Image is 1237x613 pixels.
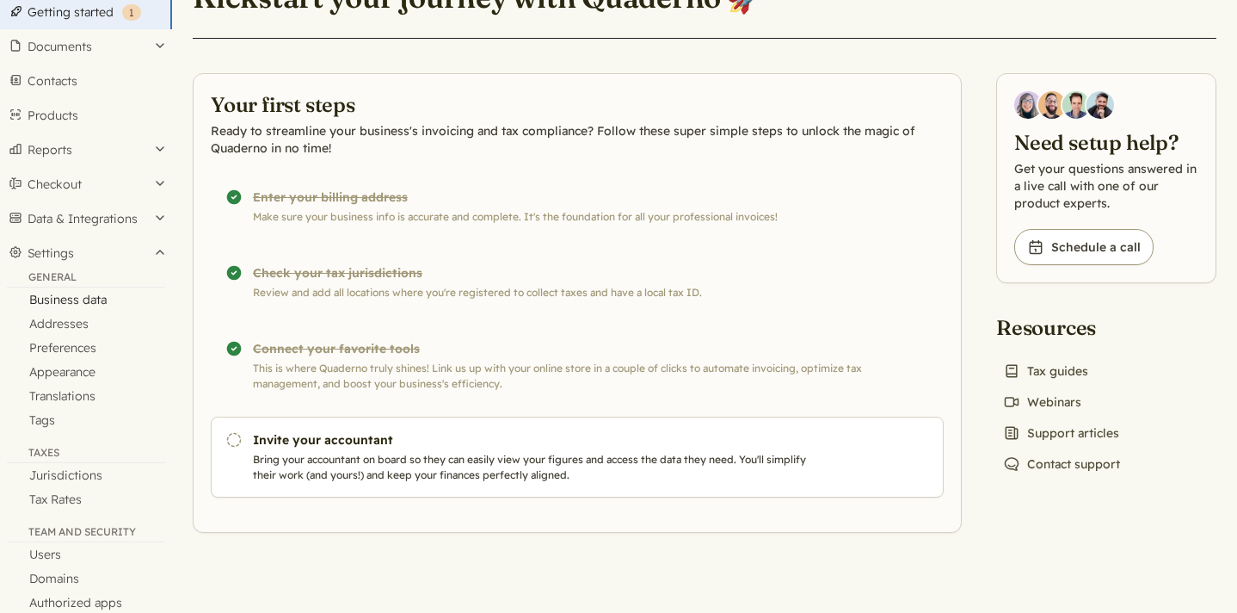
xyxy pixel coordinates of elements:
img: Diana Carrasco, Account Executive at Quaderno [1014,91,1042,119]
a: Schedule a call [1014,229,1154,265]
div: Taxes [7,446,165,463]
a: Contact support [996,452,1127,476]
img: Javier Rubio, DevRel at Quaderno [1086,91,1114,119]
h3: Invite your accountant [253,431,814,449]
a: Invite your accountant Bring your accountant on board so they can easily view your figures and ac... [211,417,944,498]
span: 1 [129,6,134,19]
p: Bring your accountant on board so they can easily view your figures and access the data they need... [253,452,814,483]
div: Team and security [7,525,165,542]
a: Support articles [996,421,1126,445]
h2: Need setup help? [1014,129,1198,157]
a: Webinars [996,390,1088,414]
p: Get your questions answered in a live call with one of our product experts. [1014,160,1198,212]
img: Ivo Oltmans, Business Developer at Quaderno [1062,91,1090,119]
h2: Your first steps [211,91,944,119]
p: Ready to streamline your business's invoicing and tax compliance? Follow these super simple steps... [211,122,944,157]
div: General [7,270,165,288]
h2: Resources [996,314,1127,342]
a: Tax guides [996,359,1095,383]
img: Jairo Fumero, Account Executive at Quaderno [1038,91,1066,119]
